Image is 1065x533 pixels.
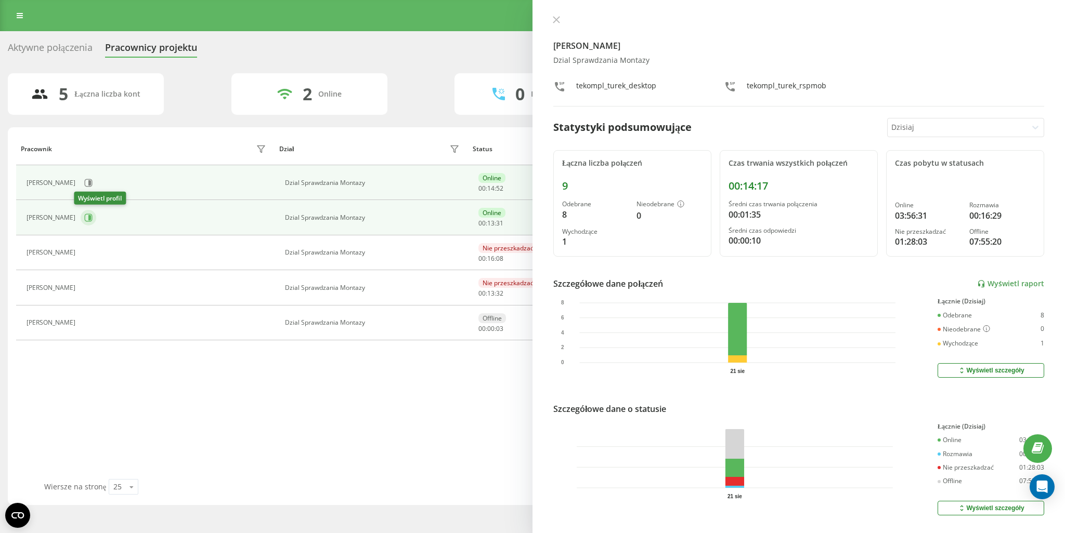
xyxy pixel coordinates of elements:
div: 0 [515,84,525,104]
span: 13 [487,219,495,228]
div: Łącznie (Dzisiaj) [938,298,1044,305]
div: Odebrane [938,312,972,319]
div: Pracownicy projektu [105,42,197,58]
span: 52 [496,184,503,193]
div: Odebrane [562,201,628,208]
div: 1 [1041,340,1044,347]
div: 00:00:10 [729,234,869,247]
span: 00 [478,289,486,298]
div: tekompl_turek_desktop [576,81,656,96]
div: : : [478,255,503,262]
text: 21 sie [728,494,742,499]
div: 2 [303,84,312,104]
div: Aktywne połączenia [8,42,93,58]
div: Pracownik [21,145,52,153]
div: 01:28:03 [1019,464,1044,471]
div: Dzial Sprawdzania Montazy [285,319,462,326]
div: 8 [562,208,628,221]
div: Dział [279,145,294,153]
div: Nie przeszkadzać [478,243,538,253]
div: Offline [969,228,1035,235]
div: : : [478,290,503,297]
text: 21 sie [731,368,745,374]
div: 1 [562,235,628,248]
div: Status [473,145,492,153]
span: 00 [487,324,495,333]
div: Online [478,173,505,183]
div: [PERSON_NAME] [27,319,78,326]
div: [PERSON_NAME] [27,214,78,221]
button: Wyświetl szczegóły [938,501,1044,515]
span: 00 [478,219,486,228]
text: 6 [561,315,564,321]
div: 00:16:29 [969,209,1035,222]
div: 00:16:29 [1019,450,1044,458]
span: 13 [487,289,495,298]
text: 2 [561,345,564,351]
div: Nieodebrane [637,201,703,209]
span: 00 [478,324,486,333]
div: Wyświetl szczegóły [957,366,1024,375]
span: 08 [496,254,503,263]
div: 5 [59,84,68,104]
div: Online [318,90,342,99]
div: tekompl_turek_rspmob [747,81,826,96]
div: Dzial Sprawdzania Montazy [285,249,462,256]
div: Nie przeszkadzać [895,228,961,235]
div: [PERSON_NAME] [27,179,78,186]
div: Łącznie (Dzisiaj) [938,423,1044,430]
button: Wyświetl szczegóły [938,363,1044,378]
div: Wyświetl profil [74,192,126,205]
div: Dzial Sprawdzania Montazy [285,214,462,221]
span: 32 [496,289,503,298]
span: 03 [496,324,503,333]
div: Online [478,208,505,218]
div: Wychodzące [562,228,628,235]
div: Offline [938,477,962,485]
div: 01:28:03 [895,235,961,248]
text: 4 [561,330,564,336]
div: Statystyki podsumowujące [553,119,692,135]
div: 07:55:20 [969,235,1035,248]
div: Łączna liczba połączeń [562,159,703,168]
div: Open Intercom Messenger [1030,474,1055,499]
div: Rozmawiają [531,90,573,99]
text: 8 [561,300,564,305]
span: 00 [478,254,486,263]
div: 00:01:35 [729,208,869,221]
div: Dzial Sprawdzania Montazy [285,179,462,186]
span: 16 [487,254,495,263]
div: Średni czas odpowiedzi [729,227,869,234]
div: 25 [113,482,122,492]
span: Wiersze na stronę [44,482,106,491]
div: Wychodzące [938,340,978,347]
div: : : [478,185,503,192]
div: 0 [637,209,703,222]
div: Rozmawia [938,450,972,458]
div: 9 [562,180,703,192]
div: Nieodebrane [938,325,990,334]
div: Łączna liczba kont [74,90,140,99]
div: Nie przeszkadzać [478,278,538,288]
button: Open CMP widget [5,503,30,528]
div: Średni czas trwania połączenia [729,201,869,208]
div: Czas trwania wszystkich połączeń [729,159,869,168]
text: 0 [561,359,564,365]
div: Nie przeszkadzać [938,464,994,471]
div: [PERSON_NAME] [27,284,78,291]
div: Rozmawia [969,202,1035,209]
div: Szczegółowe dane o statusie [553,403,666,415]
div: 03:56:31 [895,209,961,222]
div: : : [478,220,503,227]
span: 31 [496,219,503,228]
div: 8 [1041,312,1044,319]
div: Offline [478,313,506,323]
h4: [PERSON_NAME] [553,39,1044,52]
div: 07:55:20 [1019,477,1044,485]
div: Dzial Sprawdzania Montazy [553,56,1044,65]
div: Dzial Sprawdzania Montazy [285,284,462,291]
div: : : [478,325,503,332]
div: [PERSON_NAME] [27,249,78,256]
div: Czas pobytu w statusach [895,159,1035,168]
span: 00 [478,184,486,193]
